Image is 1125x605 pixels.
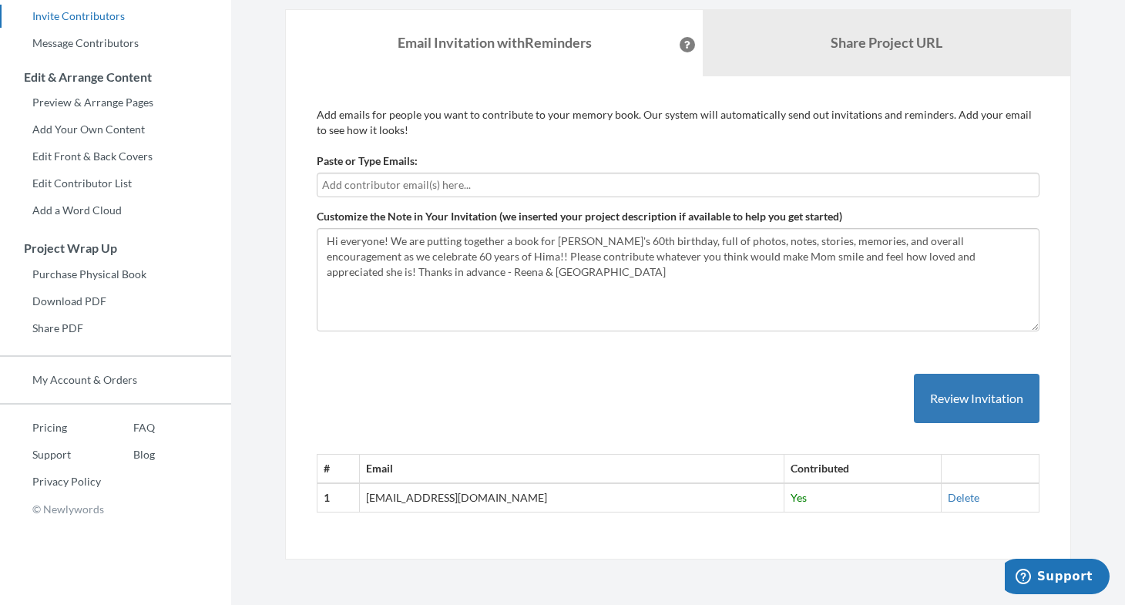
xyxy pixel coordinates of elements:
button: Review Invitation [914,374,1039,424]
h3: Project Wrap Up [1,241,231,255]
strong: Email Invitation with Reminders [398,34,592,51]
iframe: Opens a widget where you can chat to one of our agents [1005,559,1110,597]
th: Email [359,455,784,483]
th: # [317,455,360,483]
a: Blog [101,443,155,466]
th: Contributed [784,455,942,483]
label: Customize the Note in Your Invitation (we inserted your project description if available to help ... [317,209,842,224]
th: 1 [317,483,360,512]
h3: Edit & Arrange Content [1,70,231,84]
p: Add emails for people you want to contribute to your memory book. Our system will automatically s... [317,107,1039,138]
b: Share Project URL [831,34,942,51]
a: Delete [948,491,979,504]
label: Paste or Type Emails: [317,153,418,169]
a: FAQ [101,416,155,439]
textarea: Hi everyone! We are putting together a book for [PERSON_NAME]'s 60th birthday, full of photos, no... [317,228,1039,331]
span: Yes [791,491,807,504]
input: Add contributor email(s) here... [322,176,1034,193]
td: [EMAIL_ADDRESS][DOMAIN_NAME] [359,483,784,512]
